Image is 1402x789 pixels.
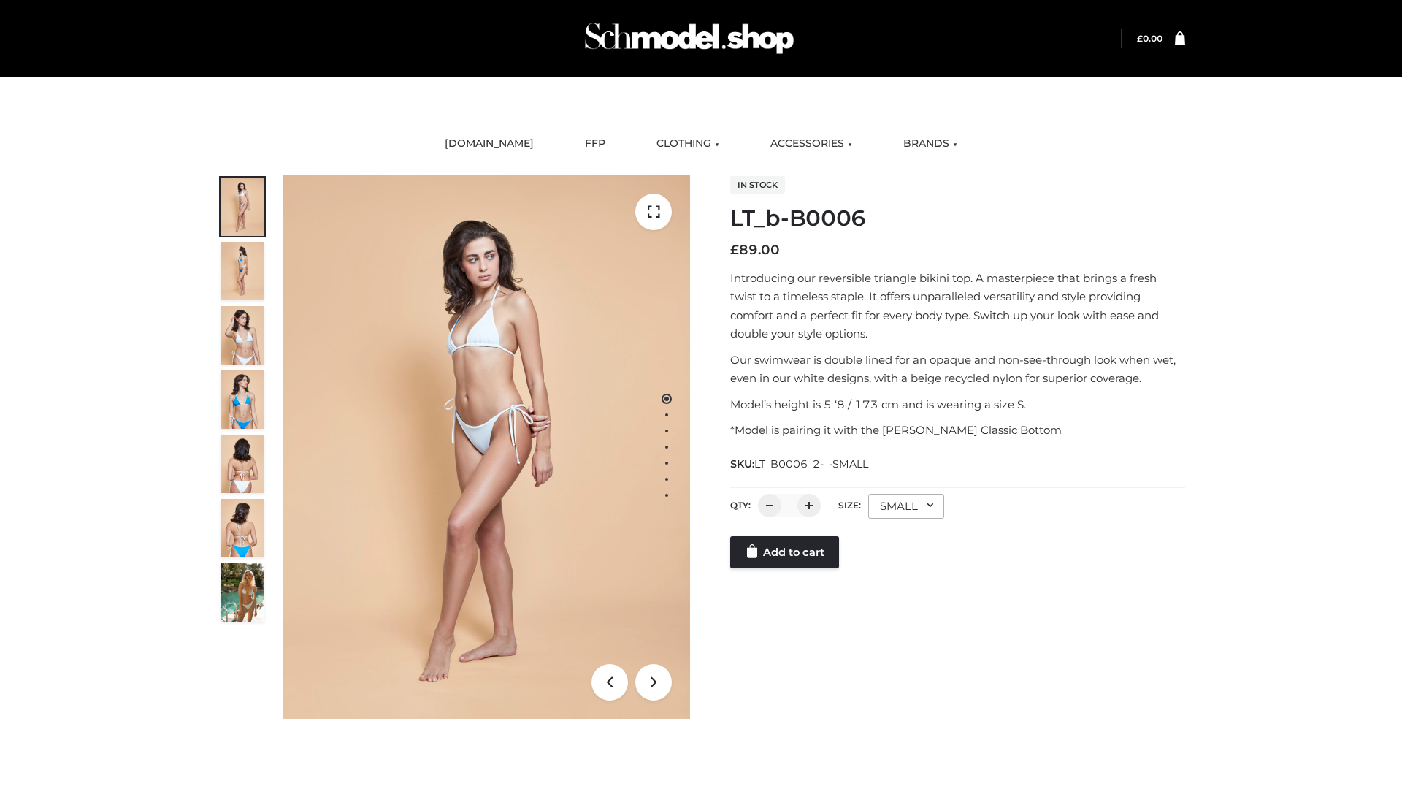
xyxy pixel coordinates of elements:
a: Add to cart [730,536,839,568]
a: [DOMAIN_NAME] [434,128,545,160]
span: In stock [730,176,785,194]
p: Our swimwear is double lined for an opaque and non-see-through look when wet, even in our white d... [730,351,1185,388]
p: Model’s height is 5 ‘8 / 173 cm and is wearing a size S. [730,395,1185,414]
img: Arieltop_CloudNine_AzureSky2.jpg [221,563,264,622]
img: ArielClassicBikiniTop_CloudNine_AzureSky_OW114ECO_1 [283,175,690,719]
img: Schmodel Admin 964 [580,9,799,67]
img: ArielClassicBikiniTop_CloudNine_AzureSky_OW114ECO_1-scaled.jpg [221,178,264,236]
img: ArielClassicBikiniTop_CloudNine_AzureSky_OW114ECO_3-scaled.jpg [221,306,264,365]
div: SMALL [868,494,944,519]
a: ACCESSORIES [759,128,863,160]
p: Introducing our reversible triangle bikini top. A masterpiece that brings a fresh twist to a time... [730,269,1185,343]
span: £ [1137,33,1143,44]
label: QTY: [730,500,751,511]
img: ArielClassicBikiniTop_CloudNine_AzureSky_OW114ECO_8-scaled.jpg [221,499,264,557]
p: *Model is pairing it with the [PERSON_NAME] Classic Bottom [730,421,1185,440]
a: FFP [574,128,616,160]
span: SKU: [730,455,870,473]
span: £ [730,242,739,258]
span: LT_B0006_2-_-SMALL [754,457,868,470]
h1: LT_b-B0006 [730,205,1185,232]
label: Size: [838,500,861,511]
bdi: 89.00 [730,242,780,258]
img: ArielClassicBikiniTop_CloudNine_AzureSky_OW114ECO_2-scaled.jpg [221,242,264,300]
img: ArielClassicBikiniTop_CloudNine_AzureSky_OW114ECO_4-scaled.jpg [221,370,264,429]
img: ArielClassicBikiniTop_CloudNine_AzureSky_OW114ECO_7-scaled.jpg [221,435,264,493]
bdi: 0.00 [1137,33,1162,44]
a: CLOTHING [646,128,730,160]
a: BRANDS [892,128,968,160]
a: £0.00 [1137,33,1162,44]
